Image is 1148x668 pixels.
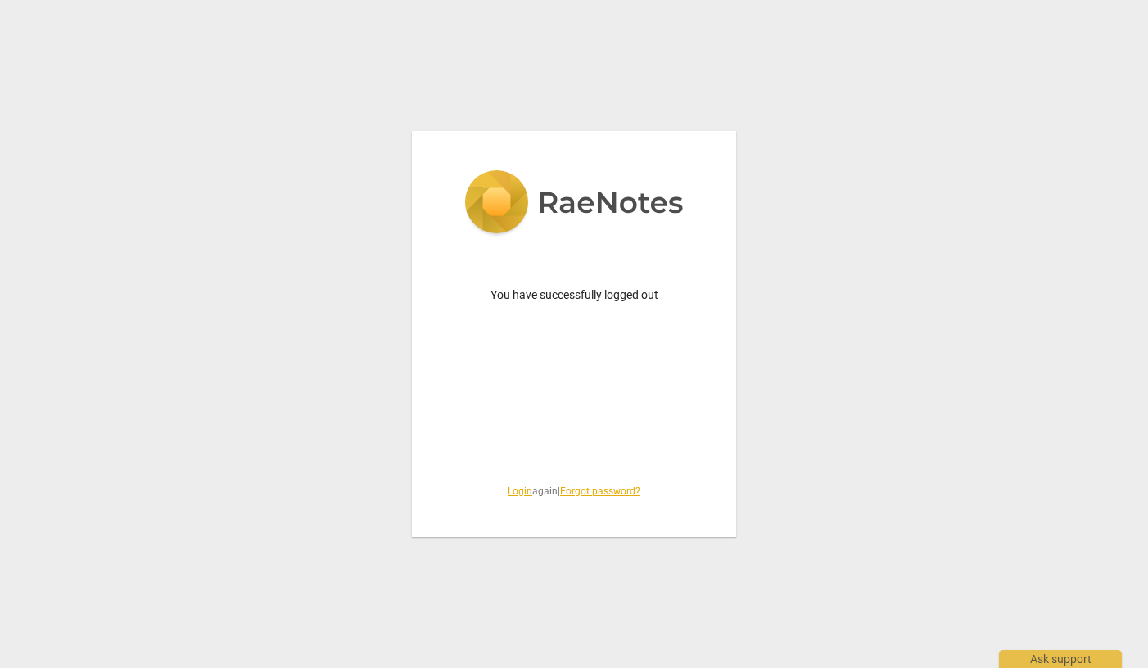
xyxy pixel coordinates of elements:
[451,287,697,304] p: You have successfully logged out
[560,485,640,497] a: Forgot password?
[464,170,684,237] img: 5ac2273c67554f335776073100b6d88f.svg
[508,485,532,497] a: Login
[451,485,697,499] span: again |
[999,650,1122,668] div: Ask support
